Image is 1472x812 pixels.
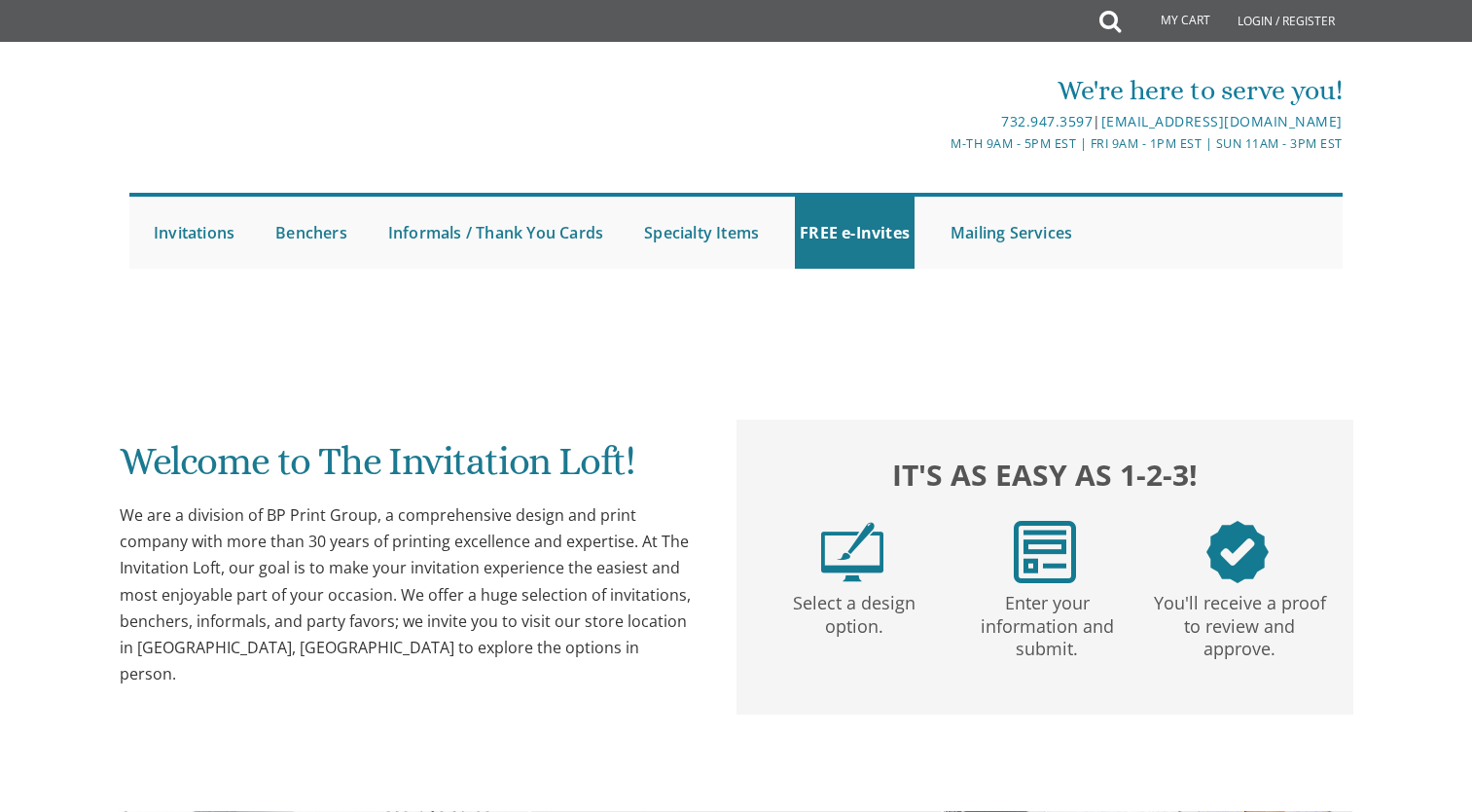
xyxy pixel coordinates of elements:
a: My Cart [1119,2,1224,41]
img: step3.png [1206,521,1269,583]
h2: It's as easy as 1-2-3! [756,453,1334,497]
a: Mailing Services [946,197,1077,269]
div: | [535,110,1343,133]
p: Enter your information and submit. [954,583,1139,661]
p: You'll receive a proof to review and approve. [1147,583,1332,661]
p: Select a design option. [762,583,947,639]
div: We're here to serve you! [535,71,1343,110]
h1: Welcome to The Invitation Loft! [120,440,698,498]
a: 732.947.3597 [1001,112,1093,130]
img: step2.png [1014,521,1076,583]
a: [EMAIL_ADDRESS][DOMAIN_NAME] [1101,112,1343,130]
div: We are a division of BP Print Group, a comprehensive design and print company with more than 30 y... [120,502,698,687]
a: Invitations [149,197,239,269]
a: Informals / Thank You Cards [383,197,608,269]
img: step1.png [821,521,883,583]
div: M-Th 9am - 5pm EST | Fri 9am - 1pm EST | Sun 11am - 3pm EST [535,133,1343,154]
a: FREE e-Invites [795,197,915,269]
a: Specialty Items [639,197,764,269]
a: Benchers [270,197,352,269]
